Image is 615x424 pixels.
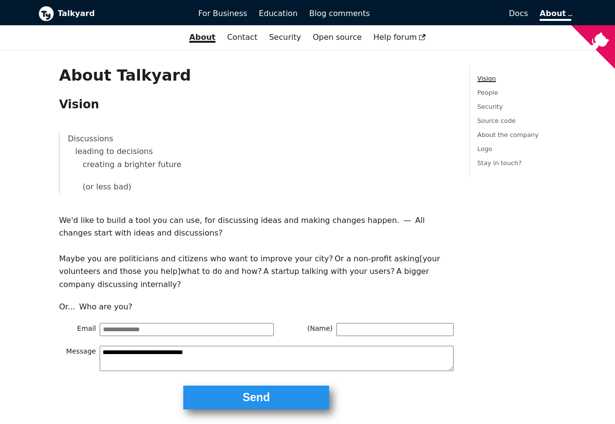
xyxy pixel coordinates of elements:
[100,346,453,371] textarea: Message
[477,89,498,96] a: People
[183,29,221,46] a: About
[309,9,370,18] span: Blog comments
[540,9,571,21] a: About
[477,117,516,124] a: Source code
[193,5,253,22] a: For Business
[296,323,336,336] span: (Name)
[58,7,185,20] b: Talkyard
[259,9,298,18] span: Education
[477,75,496,82] a: Vision
[263,29,307,46] a: Security
[68,181,445,193] p: (or less bad)
[198,9,247,18] span: For Business
[183,386,329,409] button: Send
[307,29,368,46] a: Open source
[303,5,376,22] a: Blog comments
[59,323,100,336] span: Email
[477,145,492,153] a: Logo
[59,301,453,313] p: Or... Who are you?
[38,6,185,21] a: Talkyard logoTalkyard
[100,323,274,336] input: Email
[59,66,453,85] h1: About Talkyard
[221,29,263,46] a: Contact
[376,5,534,22] a: Docs
[336,323,454,336] input: (Name)
[68,133,445,171] p: Discussions leading to decisions creating a brighter future
[477,103,503,110] a: Security
[253,5,303,22] a: Education
[59,253,453,291] p: Maybe you are politicians and citizens who want to improve your city? Or a non-profit asking [you...
[477,159,522,167] a: Stay in touch?
[477,131,539,138] a: About the company
[373,33,426,42] span: Help forum
[59,97,453,112] h2: Vision
[368,29,432,46] a: Help forum
[59,346,100,371] span: Message
[38,6,54,21] img: Talkyard logo
[509,9,528,18] span: Docs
